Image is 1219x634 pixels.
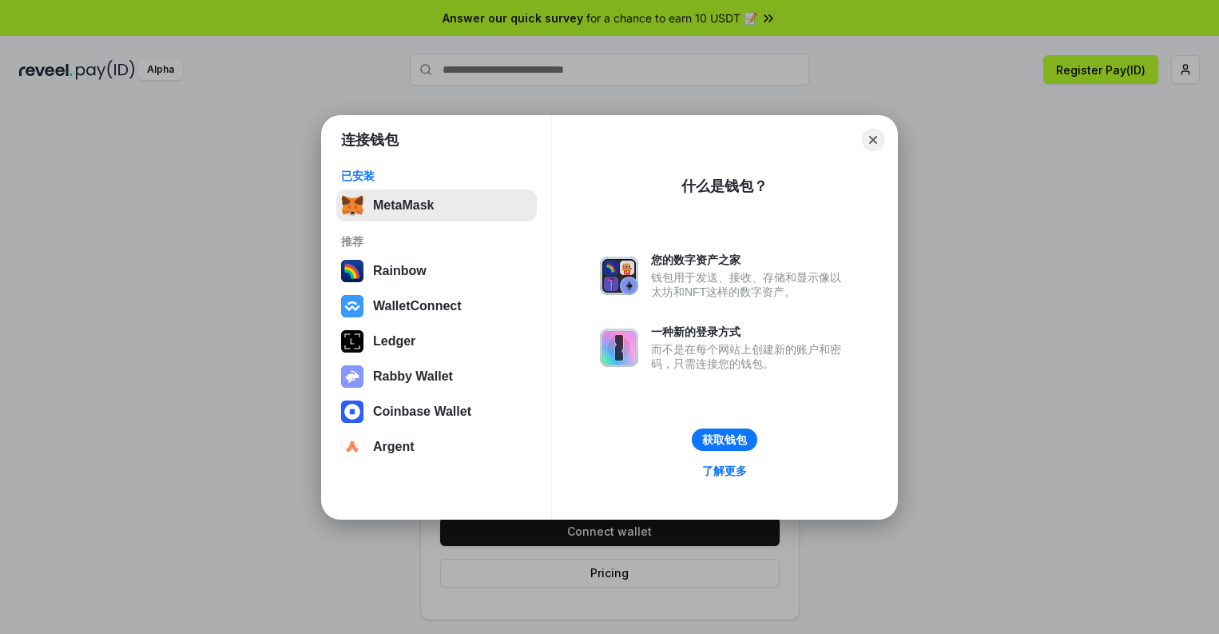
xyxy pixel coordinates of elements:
img: svg+xml,%3Csvg%20xmlns%3D%22http%3A%2F%2Fwww.w3.org%2F2000%2Fsvg%22%20fill%3D%22none%22%20viewBox... [600,329,638,367]
img: svg+xml,%3Csvg%20width%3D%2228%22%20height%3D%2228%22%20viewBox%3D%220%200%2028%2028%22%20fill%3D... [341,295,363,317]
button: 获取钱包 [692,429,757,451]
div: 获取钱包 [702,433,747,447]
div: 了解更多 [702,464,747,478]
button: Rabby Wallet [336,361,537,393]
div: 钱包用于发送、接收、存储和显示像以太坊和NFT这样的数字资产。 [651,270,849,299]
div: Argent [373,440,415,454]
div: MetaMask [373,198,434,213]
img: svg+xml,%3Csvg%20xmlns%3D%22http%3A%2F%2Fwww.w3.org%2F2000%2Fsvg%22%20width%3D%2228%22%20height%3... [341,330,363,353]
button: MetaMask [336,189,537,221]
div: 一种新的登录方式 [651,325,849,339]
button: Ledger [336,325,537,357]
img: svg+xml,%3Csvg%20xmlns%3D%22http%3A%2F%2Fwww.w3.org%2F2000%2Fsvg%22%20fill%3D%22none%22%20viewBox... [341,365,363,388]
a: 了解更多 [693,461,756,481]
div: Coinbase Wallet [373,405,471,419]
img: svg+xml,%3Csvg%20fill%3D%22none%22%20height%3D%2233%22%20viewBox%3D%220%200%2035%2033%22%20width%... [341,194,363,217]
div: 已安装 [341,169,532,183]
button: Coinbase Wallet [336,396,537,428]
div: WalletConnect [373,299,462,313]
div: 什么是钱包？ [681,177,768,196]
div: 您的数字资产之家 [651,253,849,267]
h1: 连接钱包 [341,130,399,150]
div: Rabby Wallet [373,369,453,384]
button: WalletConnect [336,290,537,322]
div: Rainbow [373,264,427,278]
div: 推荐 [341,234,532,249]
img: svg+xml,%3Csvg%20width%3D%22120%22%20height%3D%22120%22%20viewBox%3D%220%200%20120%20120%22%20fil... [341,260,363,282]
button: Argent [336,431,537,463]
img: svg+xml,%3Csvg%20xmlns%3D%22http%3A%2F%2Fwww.w3.org%2F2000%2Fsvg%22%20fill%3D%22none%22%20viewBox... [600,257,638,295]
img: svg+xml,%3Csvg%20width%3D%2228%22%20height%3D%2228%22%20viewBox%3D%220%200%2028%2028%22%20fill%3D... [341,436,363,458]
div: Ledger [373,334,415,349]
button: Rainbow [336,255,537,287]
div: 而不是在每个网站上创建新的账户和密码，只需连接您的钱包。 [651,342,849,371]
button: Close [862,129,884,151]
img: svg+xml,%3Csvg%20width%3D%2228%22%20height%3D%2228%22%20viewBox%3D%220%200%2028%2028%22%20fill%3D... [341,401,363,423]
